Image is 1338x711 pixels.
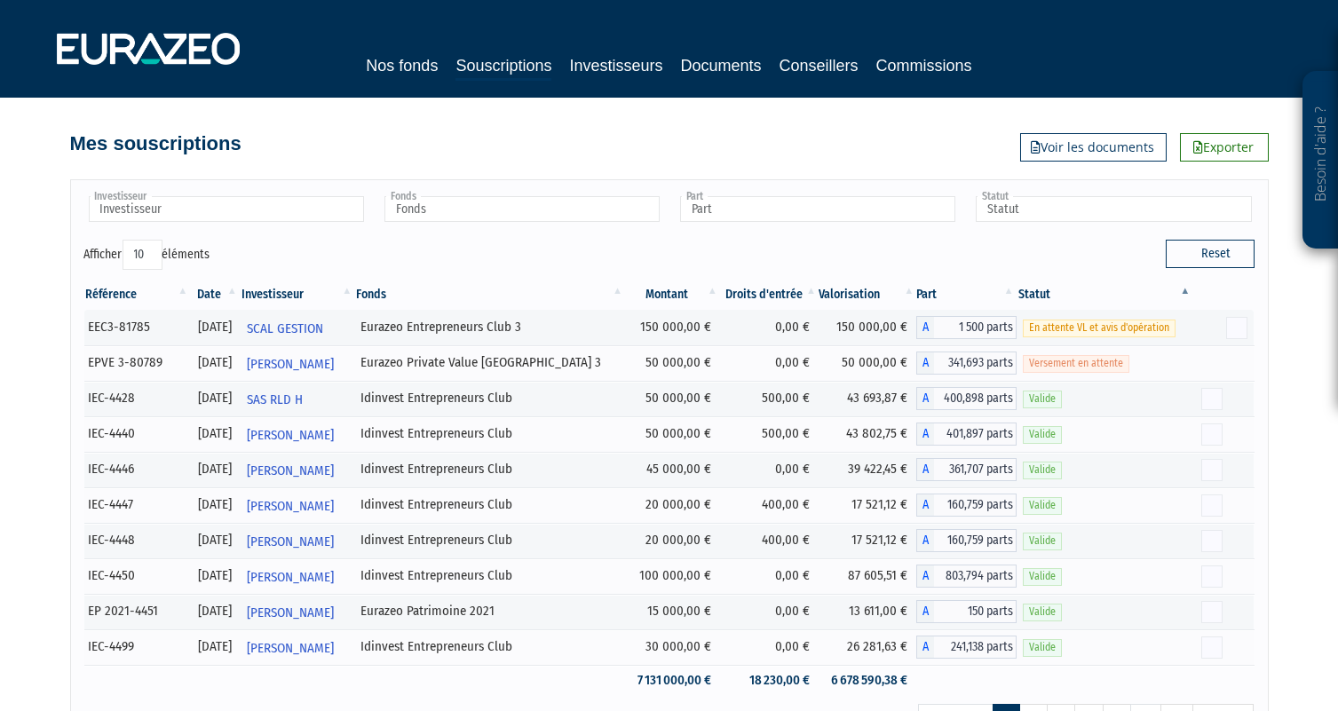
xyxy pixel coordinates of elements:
[916,316,934,339] span: A
[819,487,916,523] td: 17 521,12 €
[934,636,1016,659] span: 241,138 parts
[780,53,859,78] a: Conseillers
[916,387,934,410] span: A
[819,452,916,487] td: 39 422,45 €
[57,33,240,65] img: 1732889491-logotype_eurazeo_blanc_rvb.png
[341,383,347,416] i: Voir l'investisseur
[625,452,720,487] td: 45 000,00 €
[916,423,934,446] span: A
[625,381,720,416] td: 50 000,00 €
[720,523,819,558] td: 400,00 €
[247,383,303,416] span: SAS RLD H
[1166,240,1255,268] button: Reset
[89,389,185,407] div: IEC-4428
[625,345,720,381] td: 50 000,00 €
[1023,462,1062,478] span: Valide
[720,558,819,594] td: 0,00 €
[625,416,720,452] td: 50 000,00 €
[163,606,173,617] i: [Français] Personne physique
[89,318,185,336] div: EEC3-81785
[89,353,185,372] div: EPVE 3-80789
[240,416,354,452] a: [PERSON_NAME]
[240,594,354,629] a: [PERSON_NAME]
[625,629,720,665] td: 30 000,00 €
[720,280,819,310] th: Droits d'entrée: activer pour trier la colonne par ordre croissant
[720,665,819,696] td: 18 230,00 €
[916,352,934,375] span: A
[89,460,185,478] div: IEC-4446
[247,454,334,487] span: [PERSON_NAME]
[916,494,934,517] span: A
[196,566,234,585] div: [DATE]
[916,529,934,552] span: A
[934,494,1016,517] span: 160,759 parts
[360,353,619,372] div: Eurazeo Private Value [GEOGRAPHIC_DATA] 3
[360,424,619,443] div: Idinvest Entrepreneurs Club
[819,310,916,345] td: 150 000,00 €
[240,629,354,665] a: [PERSON_NAME]
[240,310,354,345] a: SCAL GESTION
[360,566,619,585] div: Idinvest Entrepreneurs Club
[916,494,1016,517] div: A - Idinvest Entrepreneurs Club
[89,566,185,585] div: IEC-4450
[916,600,934,623] span: A
[360,318,619,336] div: Eurazeo Entrepreneurs Club 3
[360,460,619,478] div: Idinvest Entrepreneurs Club
[360,389,619,407] div: Idinvest Entrepreneurs Club
[247,525,334,558] span: [PERSON_NAME]
[916,387,1016,410] div: A - Idinvest Entrepreneurs Club
[366,53,438,78] a: Nos fonds
[720,310,819,345] td: 0,00 €
[625,558,720,594] td: 100 000,00 €
[934,565,1016,588] span: 803,794 parts
[123,240,162,270] select: Afficheréléments
[625,665,720,696] td: 7 131 000,00 €
[569,53,662,78] a: Investisseurs
[916,600,1016,623] div: A - Eurazeo Patrimoine 2021
[247,312,323,345] span: SCAL GESTION
[625,487,720,523] td: 20 000,00 €
[84,240,210,270] label: Afficher éléments
[140,571,150,581] i: [Français] Personne physique
[139,642,149,652] i: [Français] Personne physique
[934,352,1016,375] span: 341,693 parts
[934,458,1016,481] span: 361,707 parts
[1017,280,1193,310] th: Statut : activer pour trier la colonne par ordre d&eacute;croissant
[1310,81,1331,241] p: Besoin d'aide ?
[625,523,720,558] td: 20 000,00 €
[360,531,619,549] div: Idinvest Entrepreneurs Club
[196,353,234,372] div: [DATE]
[819,381,916,416] td: 43 693,87 €
[916,565,934,588] span: A
[1023,391,1062,407] span: Valide
[720,487,819,523] td: 400,00 €
[196,531,234,549] div: [DATE]
[341,596,347,629] i: Voir l'investisseur
[341,348,347,381] i: Voir l'investisseur
[916,529,1016,552] div: A - Idinvest Entrepreneurs Club
[934,387,1016,410] span: 400,898 parts
[89,531,185,549] div: IEC-4448
[70,133,241,154] h4: Mes souscriptions
[240,345,354,381] a: [PERSON_NAME]
[354,280,625,310] th: Fonds: activer pour trier la colonne par ordre croissant
[196,424,234,443] div: [DATE]
[341,561,347,594] i: Voir l'investisseur
[341,490,347,523] i: Voir l'investisseur
[341,632,347,665] i: Voir l'investisseur
[1023,497,1062,514] span: Valide
[625,594,720,629] td: 15 000,00 €
[247,490,334,523] span: [PERSON_NAME]
[155,322,165,333] i: [Français] Personne physique
[876,53,972,78] a: Commissions
[916,316,1016,339] div: A - Eurazeo Entrepreneurs Club 3
[819,558,916,594] td: 87 605,51 €
[360,602,619,620] div: Eurazeo Patrimoine 2021
[196,495,234,514] div: [DATE]
[934,529,1016,552] span: 160,759 parts
[89,424,185,443] div: IEC-4440
[934,423,1016,446] span: 401,897 parts
[360,637,619,656] div: Idinvest Entrepreneurs Club
[819,345,916,381] td: 50 000,00 €
[819,629,916,665] td: 26 281,63 €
